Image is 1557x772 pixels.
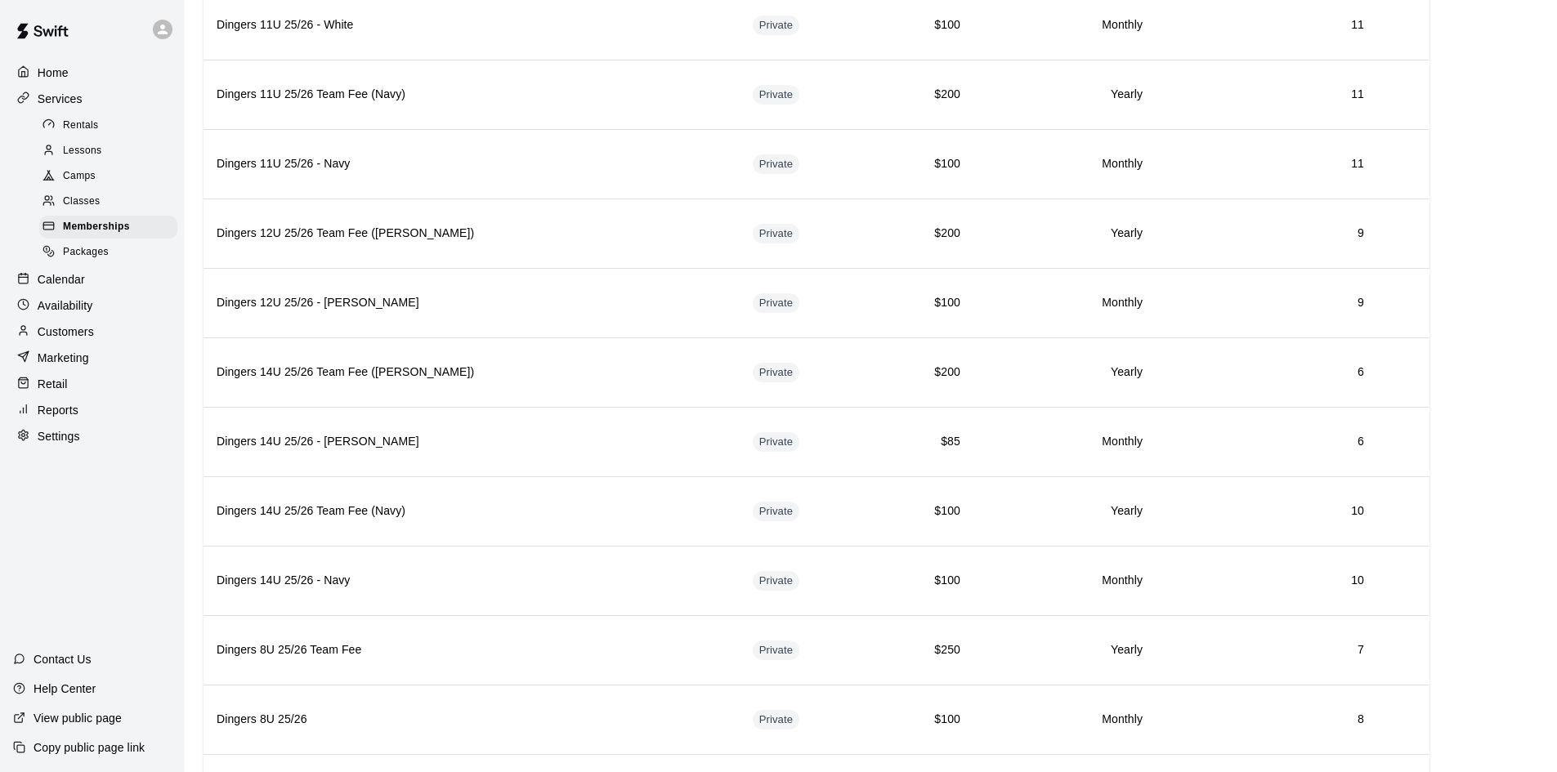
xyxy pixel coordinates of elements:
[217,294,727,312] h6: Dingers 12U 25/26 - [PERSON_NAME]
[753,224,800,243] div: This membership is hidden from the memberships page
[13,293,171,318] a: Availability
[753,296,800,311] span: Private
[39,165,177,188] div: Camps
[888,572,960,590] h6: $100
[753,293,800,313] div: This membership is hidden from the memberships page
[217,364,727,382] h6: Dingers 14U 25/26 Team Fee ([PERSON_NAME])
[888,711,960,729] h6: $100
[888,225,960,243] h6: $200
[888,433,960,451] h6: $85
[1169,86,1364,104] h6: 11
[39,241,177,264] div: Packages
[753,18,800,33] span: Private
[753,435,800,450] span: Private
[987,502,1143,520] h6: Yearly
[888,155,960,173] h6: $100
[13,87,171,111] a: Services
[63,244,109,261] span: Packages
[753,710,800,730] div: This membership is hidden from the memberships page
[217,225,727,243] h6: Dingers 12U 25/26 Team Fee ([PERSON_NAME])
[38,376,68,392] p: Retail
[1169,16,1364,34] h6: 11
[38,428,80,444] p: Settings
[13,60,171,85] a: Home
[38,324,94,340] p: Customers
[987,155,1143,173] h6: Monthly
[1169,572,1364,590] h6: 10
[1169,225,1364,243] h6: 9
[13,424,171,448] a: Settings
[34,710,122,726] p: View public page
[1169,502,1364,520] h6: 10
[13,372,171,396] a: Retail
[1169,294,1364,312] h6: 9
[753,573,800,589] span: Private
[753,365,800,381] span: Private
[753,226,800,242] span: Private
[1169,155,1364,173] h6: 11
[39,216,177,239] div: Memberships
[38,350,89,366] p: Marketing
[38,297,93,314] p: Availability
[217,433,727,451] h6: Dingers 14U 25/26 - [PERSON_NAME]
[38,91,83,107] p: Services
[39,138,184,163] a: Lessons
[63,143,102,159] span: Lessons
[39,164,184,190] a: Camps
[987,86,1143,104] h6: Yearly
[987,433,1143,451] h6: Monthly
[888,86,960,104] h6: $200
[1169,711,1364,729] h6: 8
[13,319,171,344] a: Customers
[63,219,130,235] span: Memberships
[39,240,184,266] a: Packages
[63,118,99,134] span: Rentals
[753,87,800,103] span: Private
[753,157,800,172] span: Private
[753,502,800,521] div: This membership is hidden from the memberships page
[38,271,85,288] p: Calendar
[13,346,171,370] a: Marketing
[987,572,1143,590] h6: Monthly
[34,681,96,697] p: Help Center
[753,363,800,382] div: This membership is hidden from the memberships page
[217,155,727,173] h6: Dingers 11U 25/26 - Navy
[753,640,800,660] div: This membership is hidden from the memberships page
[753,16,800,35] div: This membership is hidden from the memberships page
[753,432,800,452] div: This membership is hidden from the memberships page
[13,398,171,422] a: Reports
[217,502,727,520] h6: Dingers 14U 25/26 Team Fee (Navy)
[217,572,727,590] h6: Dingers 14U 25/26 - Navy
[217,711,727,729] h6: Dingers 8U 25/26
[39,190,184,215] a: Classes
[1169,641,1364,659] h6: 7
[753,85,800,105] div: This membership is hidden from the memberships page
[888,641,960,659] h6: $250
[13,267,171,292] a: Calendar
[753,712,800,728] span: Private
[38,402,78,418] p: Reports
[39,140,177,163] div: Lessons
[1169,433,1364,451] h6: 6
[987,641,1143,659] h6: Yearly
[888,16,960,34] h6: $100
[39,114,177,137] div: Rentals
[987,225,1143,243] h6: Yearly
[34,651,92,667] p: Contact Us
[39,215,184,240] a: Memberships
[753,571,800,591] div: This membership is hidden from the memberships page
[987,364,1143,382] h6: Yearly
[888,294,960,312] h6: $100
[987,711,1143,729] h6: Monthly
[217,641,727,659] h6: Dingers 8U 25/26 Team Fee
[888,364,960,382] h6: $200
